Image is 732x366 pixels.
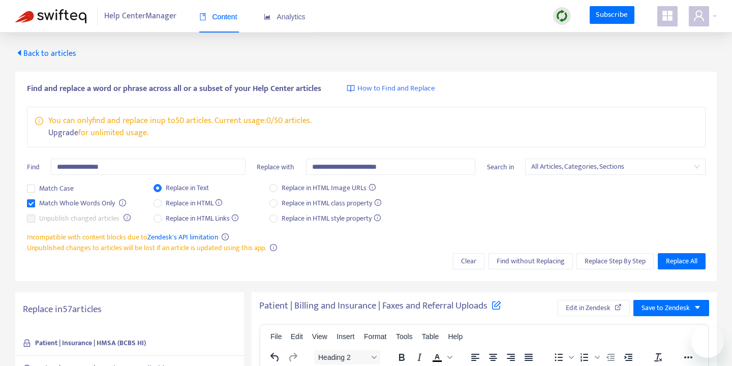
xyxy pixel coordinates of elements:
span: Replace Step By Step [585,256,646,267]
span: Replace in HTML Links [162,213,243,224]
span: Analytics [264,13,306,21]
span: Replace in HTML Image URLs [278,182,380,194]
span: Find without Replacing [497,256,565,267]
span: Unpublish changed articles [35,213,124,224]
span: Edit [291,332,303,341]
span: Table [422,332,439,341]
span: Replace in Text [162,182,213,194]
span: Back to articles [15,47,76,60]
img: Swifteq [15,9,86,23]
span: View [312,332,327,341]
span: info-circle [124,214,131,221]
span: Match Whole Words Only [35,198,119,209]
span: info-circle [35,115,43,125]
button: Replace Step By Step [576,253,654,269]
a: Zendesk's API limitation [147,231,218,243]
strong: Patient | Insurance | HMSA (BCBS HI) [35,337,146,349]
span: book [199,13,206,20]
img: sync.dc5367851b00ba804db3.png [556,10,568,22]
button: Reveal or hide additional toolbar items [680,350,697,364]
button: Clear formatting [650,350,667,364]
button: Find without Replacing [489,253,573,269]
span: Replace in HTML class property [278,198,385,209]
span: Incompatible with content blocks due to [27,231,218,243]
span: appstore [661,10,674,22]
div: Numbered list [576,350,601,364]
span: Content [199,13,237,21]
span: Replace All [666,256,697,267]
div: Bullet list [550,350,575,364]
span: Clear [461,256,476,267]
button: Replace All [658,253,706,269]
span: info-circle [119,199,126,206]
a: Upgrade [48,126,78,140]
button: Decrease indent [602,350,619,364]
button: Italic [411,350,428,364]
span: Search in [487,161,514,173]
p: for unlimited usage. [48,127,312,139]
span: caret-down [694,304,701,311]
span: Heading 2 [318,353,368,361]
span: caret-left [15,49,23,57]
button: Align left [467,350,484,364]
span: Help [448,332,463,341]
button: Save to Zendeskcaret-down [633,300,709,316]
h5: Patient | Billing and Insurance | Faxes and Referral Uploads [259,300,501,313]
span: area-chart [264,13,271,20]
a: Subscribe [590,6,634,24]
span: user [693,10,705,22]
button: Block Heading 2 [314,350,380,364]
button: Align right [502,350,520,364]
span: Replace with [257,161,294,173]
a: How to Find and Replace [347,83,435,95]
span: lock [23,339,31,347]
button: Align center [484,350,502,364]
button: Bold [393,350,410,364]
button: Redo [284,350,301,364]
p: You can only find and replace in up to 50 articles . Current usage: 0 / 50 articles . [48,115,312,127]
span: File [270,332,282,341]
button: Increase indent [620,350,637,364]
button: Clear [453,253,484,269]
span: How to Find and Replace [357,83,435,95]
span: Match Case [35,183,78,194]
div: Text color Black [429,350,454,364]
h5: Replace in 57 articles [23,304,236,316]
span: Tools [396,332,413,341]
span: Find and replace a word or phrase across all or a subset of your Help Center articles [27,83,321,95]
span: All Articles, Categories, Sections [531,159,699,174]
iframe: Button to launch messaging window [691,325,724,358]
button: Edit in Zendesk [558,300,630,316]
button: Justify [520,350,537,364]
span: Edit in Zendesk [566,302,611,314]
span: info-circle [222,233,229,240]
span: Insert [337,332,354,341]
span: Help Center Manager [104,7,176,26]
span: Replace in HTML [162,198,227,209]
span: info-circle [270,244,277,251]
img: image-link [347,84,355,93]
span: Unpublished changes to articles will be lost if an article is updated using this app. [27,242,266,254]
span: Replace in HTML style property [278,213,385,224]
span: Find [27,161,40,173]
button: Undo [266,350,284,364]
span: Save to Zendesk [642,302,690,314]
span: Format [364,332,386,341]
